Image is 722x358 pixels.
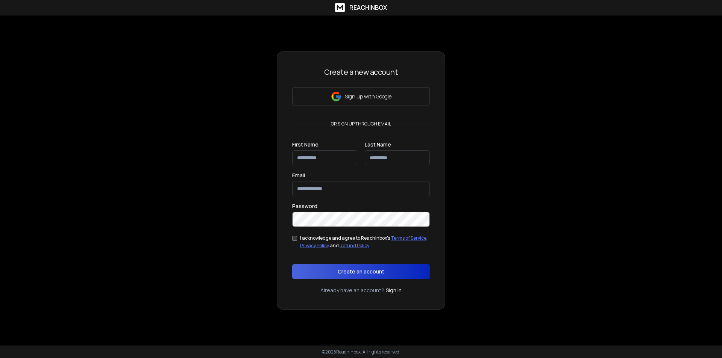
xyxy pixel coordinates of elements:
[391,235,426,241] a: Terms of Service
[292,67,430,77] h3: Create a new account
[345,93,391,100] p: Sign up with Google
[328,121,394,127] p: or sign up through email
[322,349,400,355] p: © 2025 Reachinbox. All rights reserved.
[292,173,305,178] label: Email
[300,242,329,249] a: Privacy Policy
[349,3,387,12] h1: ReachInbox
[292,142,319,147] label: First Name
[365,142,391,147] label: Last Name
[335,3,387,12] a: ReachInbox
[386,287,402,294] a: Sign In
[292,204,317,209] label: Password
[292,87,430,106] button: Sign up with Google
[320,287,384,294] p: Already have an account?
[340,242,369,249] a: Refund Policy
[300,234,430,249] div: I acknowledge and agree to ReachInbox's , and
[292,264,430,279] button: Create an account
